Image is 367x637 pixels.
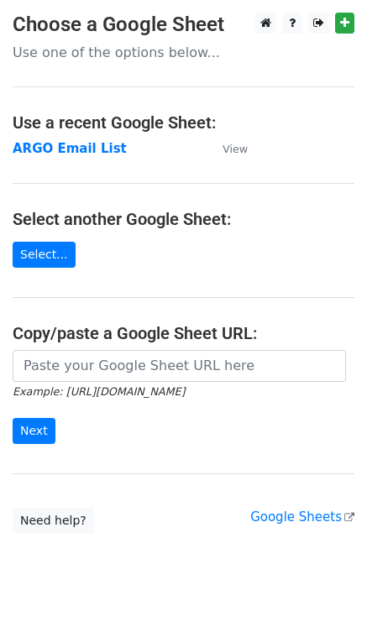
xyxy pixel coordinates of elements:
[13,242,76,268] a: Select...
[13,323,354,343] h4: Copy/paste a Google Sheet URL:
[13,508,94,534] a: Need help?
[13,209,354,229] h4: Select another Google Sheet:
[13,418,55,444] input: Next
[13,44,354,61] p: Use one of the options below...
[223,143,248,155] small: View
[13,112,354,133] h4: Use a recent Google Sheet:
[206,141,248,156] a: View
[250,509,354,525] a: Google Sheets
[13,141,127,156] a: ARGO Email List
[13,13,354,37] h3: Choose a Google Sheet
[13,350,346,382] input: Paste your Google Sheet URL here
[13,385,185,398] small: Example: [URL][DOMAIN_NAME]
